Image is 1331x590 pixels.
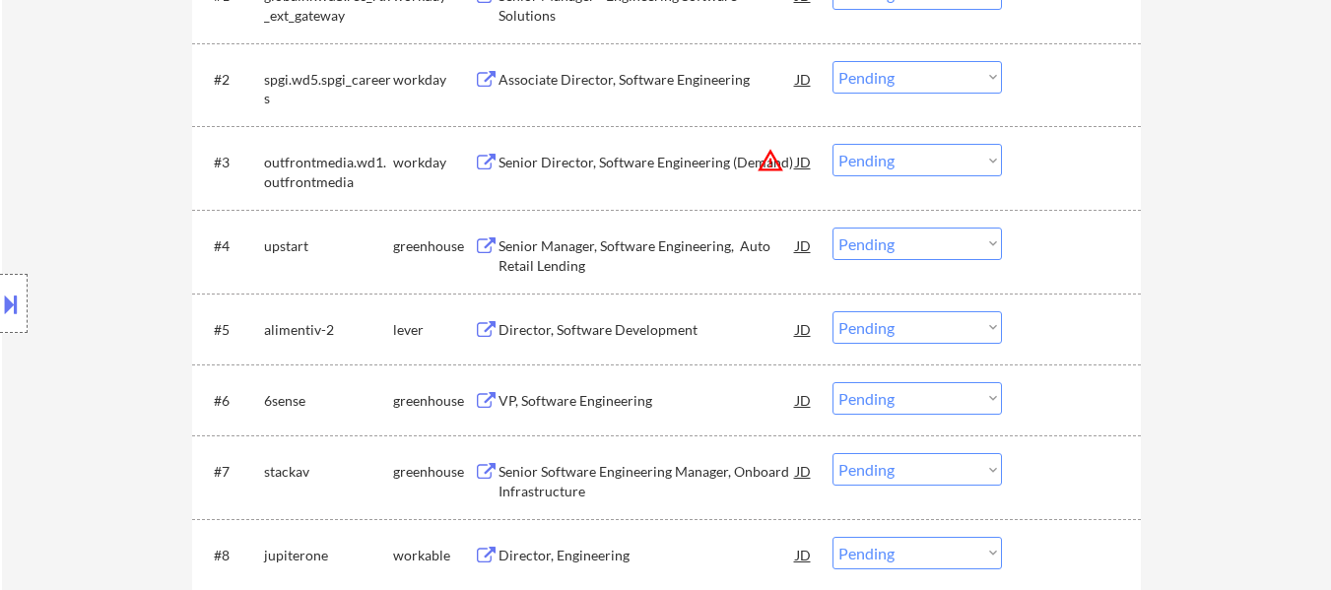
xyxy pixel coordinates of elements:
div: Associate Director, Software Engineering [499,70,796,90]
div: JD [794,311,814,347]
div: greenhouse [393,391,474,411]
div: JD [794,228,814,263]
div: greenhouse [393,236,474,256]
div: #8 [214,546,248,565]
div: workday [393,153,474,172]
div: JD [794,382,814,418]
div: greenhouse [393,462,474,482]
div: Senior Manager, Software Engineering, Auto Retail Lending [499,236,796,275]
div: JD [794,144,814,179]
div: spgi.wd5.spgi_careers [264,70,393,108]
button: warning_amber [757,147,784,174]
div: Senior Director, Software Engineering (Demand) [499,153,796,172]
div: JD [794,61,814,97]
div: #2 [214,70,248,90]
div: Senior Software Engineering Manager, Onboard Infrastructure [499,462,796,500]
div: Director, Software Development [499,320,796,340]
div: workday [393,70,474,90]
div: jupiterone [264,546,393,565]
div: JD [794,453,814,489]
div: workable [393,546,474,565]
div: Director, Engineering [499,546,796,565]
div: lever [393,320,474,340]
div: JD [794,537,814,572]
div: VP, Software Engineering [499,391,796,411]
